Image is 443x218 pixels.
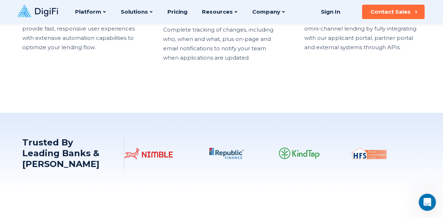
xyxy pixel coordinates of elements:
div: Contact Sales [370,8,411,15]
iframe: Intercom live chat [419,194,436,211]
p: Complete tracking of changes, including who, when and what, plus on-page and email notifications ... [163,25,280,62]
button: Contact Sales [362,5,424,19]
img: Client Logo 5 [401,148,432,159]
img: Client Logo 4 [334,148,369,159]
p: DigiFi’s loan origination system powers omni-channel lending by fully integrating with our applic... [304,15,421,52]
img: Client Logo 2 [187,148,230,159]
img: Client Logo 1 [106,148,155,159]
p: Built on a modern technology stack to provide fast, responsive user experiences with extensive au... [22,15,139,52]
a: Sign In [312,5,349,19]
img: Client Logo 3 [262,148,302,159]
p: Trusted By Leading Banks & [PERSON_NAME] [22,137,112,170]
